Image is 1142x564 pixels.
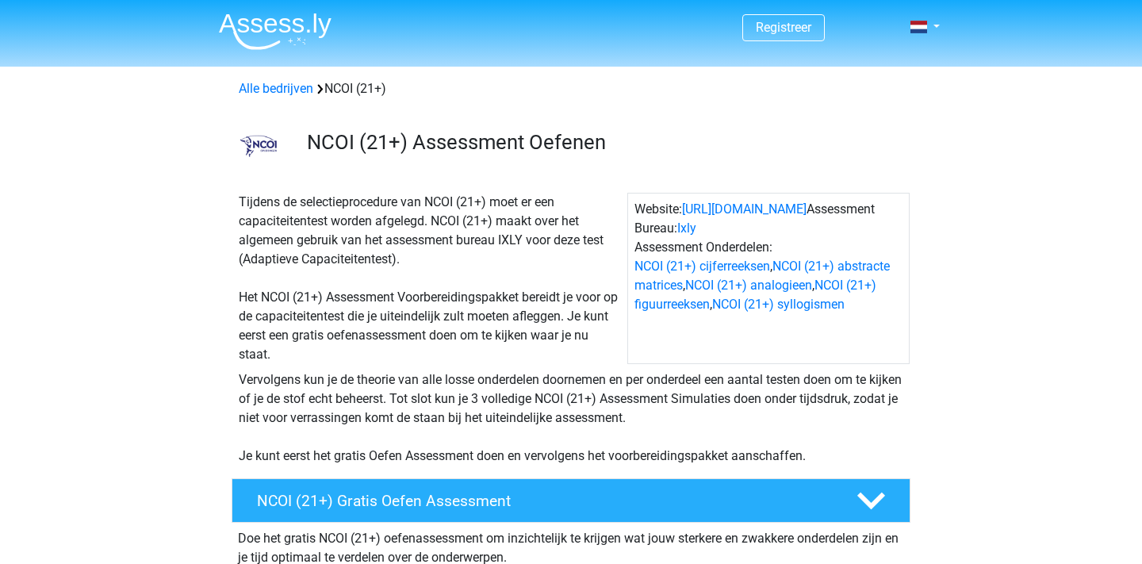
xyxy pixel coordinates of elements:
a: NCOI (21+) cijferreeksen [634,259,770,274]
a: NCOI (21+) analogieen [685,278,812,293]
a: NCOI (21+) Gratis Oefen Assessment [225,478,917,523]
div: Tijdens de selectieprocedure van NCOI (21+) moet er een capaciteitentest worden afgelegd. NCOI (2... [232,193,627,364]
div: Vervolgens kun je de theorie van alle losse onderdelen doornemen en per onderdeel een aantal test... [232,370,910,466]
h4: NCOI (21+) Gratis Oefen Assessment [257,492,831,510]
h3: NCOI (21+) Assessment Oefenen [307,130,898,155]
a: NCOI (21+) syllogismen [712,297,845,312]
a: Registreer [756,20,811,35]
a: Alle bedrijven [239,81,313,96]
img: Assessly [219,13,331,50]
a: Ixly [677,221,696,236]
a: [URL][DOMAIN_NAME] [682,201,807,217]
div: Website: Assessment Bureau: Assessment Onderdelen: , , , , [627,193,910,364]
div: NCOI (21+) [232,79,910,98]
